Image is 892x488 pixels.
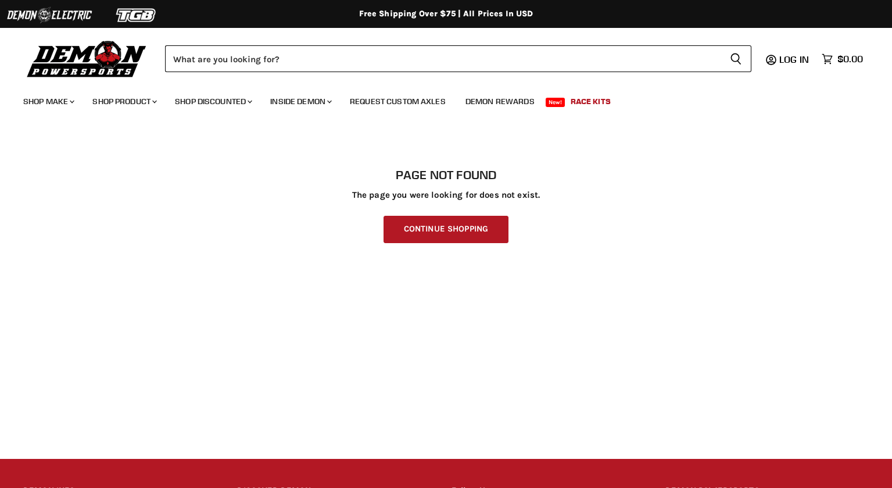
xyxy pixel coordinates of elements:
input: Search [165,45,721,72]
a: Inside Demon [261,90,339,113]
ul: Main menu [15,85,860,113]
a: Demon Rewards [457,90,543,113]
button: Search [721,45,751,72]
a: $0.00 [816,51,869,67]
span: $0.00 [837,54,863,65]
img: TGB Logo 2 [93,4,180,26]
a: Shop Product [84,90,164,113]
a: Continue Shopping [384,216,508,243]
p: The page you were looking for does not exist. [23,190,869,200]
img: Demon Electric Logo 2 [6,4,93,26]
img: Demon Powersports [23,38,151,79]
a: Shop Discounted [166,90,259,113]
span: New! [546,98,565,107]
h1: Page not found [23,168,869,182]
a: Log in [774,54,816,65]
span: Log in [779,54,809,65]
a: Request Custom Axles [341,90,454,113]
form: Product [165,45,751,72]
a: Shop Make [15,90,81,113]
a: Race Kits [562,90,619,113]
